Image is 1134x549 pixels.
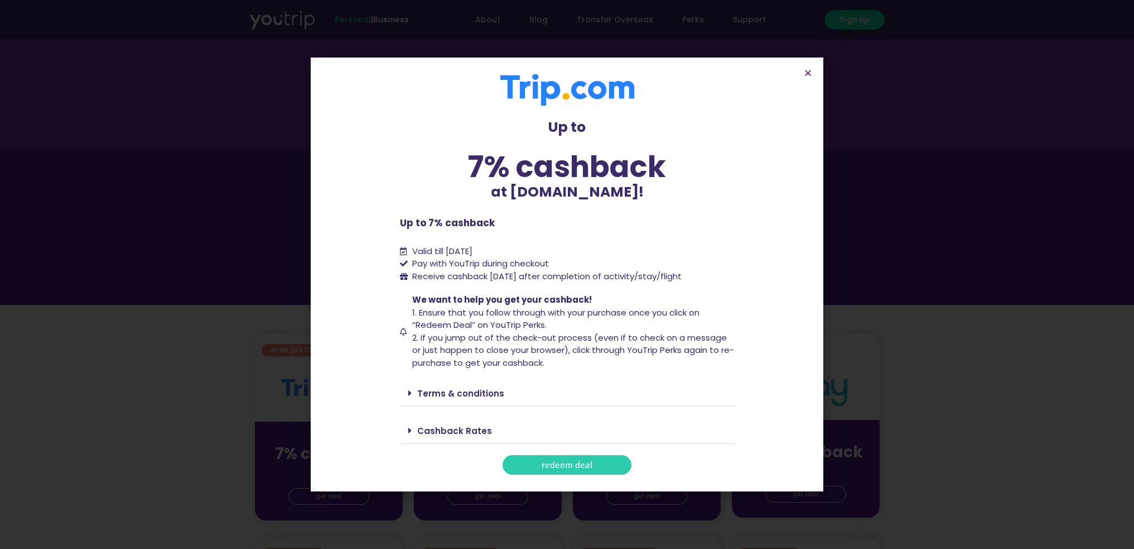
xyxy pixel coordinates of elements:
[503,455,631,475] a: redeem deal
[412,270,682,282] span: Receive cashback [DATE] after completion of activity/stay/flight
[400,216,495,230] b: Up to 7% cashback
[400,380,735,407] div: Terms & conditions
[417,425,492,437] a: Cashback Rates
[804,69,812,77] a: Close
[412,332,734,369] span: 2. If you jump out of the check-out process (even if to check on a message or just happen to clos...
[412,307,699,331] span: 1. Ensure that you follow through with your purchase once you click on “Redeem Deal” on YouTrip P...
[409,257,549,270] span: Pay with YouTrip during checkout
[412,245,472,257] span: Valid till [DATE]
[400,182,735,203] p: at [DOMAIN_NAME]!
[542,461,592,469] span: redeem deal
[400,152,735,182] div: 7% cashback
[400,117,735,138] p: Up to
[417,388,504,399] a: Terms & conditions
[412,294,592,305] span: We want to help you get your cashback!
[400,418,735,444] div: Cashback Rates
